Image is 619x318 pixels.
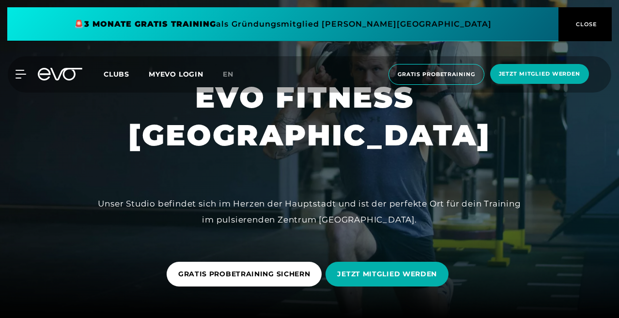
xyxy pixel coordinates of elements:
a: JETZT MITGLIED WERDEN [325,254,452,294]
div: Unser Studio befindet sich im Herzen der Hauptstadt und ist der perfekte Ort für dein Training im... [92,196,527,227]
a: en [223,69,245,80]
a: GRATIS PROBETRAINING SICHERN [167,254,326,294]
a: Clubs [104,69,149,79]
button: CLOSE [558,7,612,41]
a: MYEVO LOGIN [149,70,203,79]
span: Clubs [104,70,129,79]
span: en [223,70,233,79]
span: CLOSE [573,20,597,29]
a: Jetzt Mitglied werden [487,64,592,85]
h1: EVO FITNESS [GEOGRAPHIC_DATA] [128,79,491,154]
span: JETZT MITGLIED WERDEN [337,269,437,279]
span: Gratis Probetraining [398,70,475,79]
span: Jetzt Mitglied werden [499,70,580,78]
a: Gratis Probetraining [386,64,487,85]
span: GRATIS PROBETRAINING SICHERN [178,269,310,279]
